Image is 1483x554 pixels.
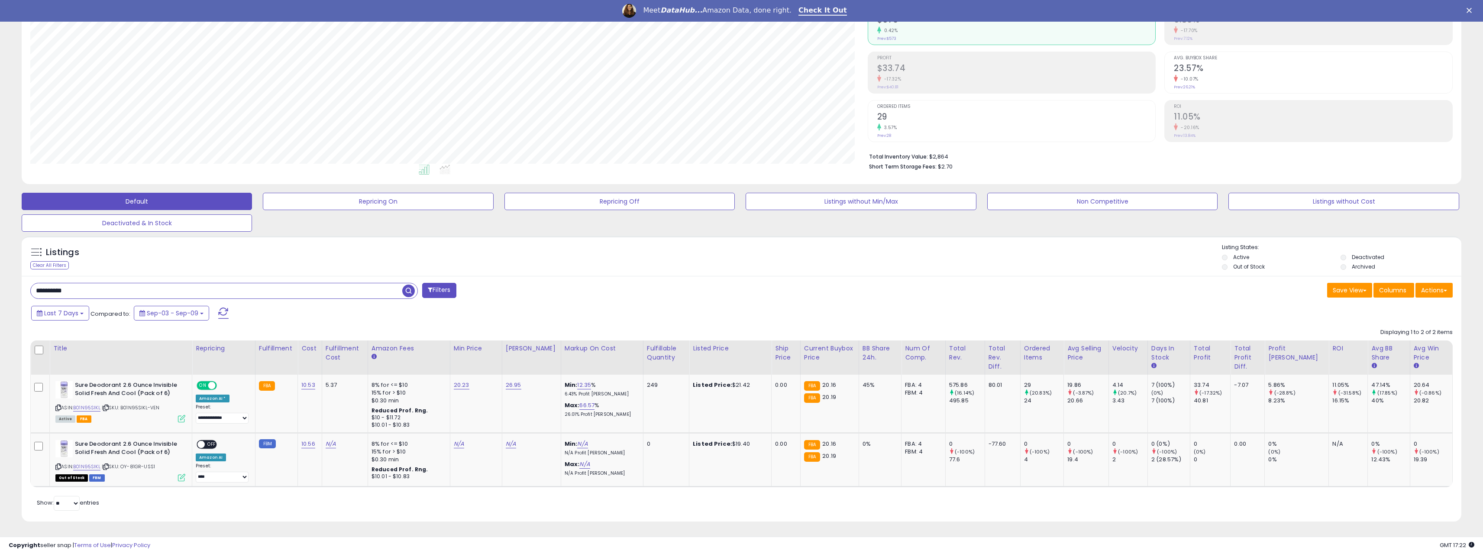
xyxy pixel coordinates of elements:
[454,440,464,448] a: N/A
[1414,344,1449,362] div: Avg Win Price
[1067,397,1108,405] div: 20.66
[1233,253,1249,261] label: Active
[53,344,188,353] div: Title
[693,381,765,389] div: $21.42
[73,463,100,470] a: B01N95SIKL
[804,452,820,462] small: FBA
[1234,440,1258,448] div: 0.00
[1067,440,1108,448] div: 0
[775,440,794,448] div: 0.00
[775,344,797,362] div: Ship Price
[1332,381,1367,389] div: 11.05%
[1030,389,1052,396] small: (20.83%)
[1174,63,1452,75] h2: 23.57%
[504,193,735,210] button: Repricing Off
[647,440,682,448] div: 0
[75,440,180,458] b: Sure Deodorant 2.6 Ounce Invisible Solid Fresh And Cool (Pack of 6)
[1194,381,1231,389] div: 33.74
[196,463,249,483] div: Preset:
[877,56,1156,61] span: Profit
[955,389,974,396] small: (16.14%)
[1268,448,1280,455] small: (0%)
[506,381,521,389] a: 26.95
[822,393,836,401] span: 20.19
[1414,362,1419,370] small: Avg Win Price.
[905,344,942,362] div: Num of Comp.
[74,541,111,549] a: Terms of Use
[1024,344,1060,362] div: Ordered Items
[372,381,443,389] div: 8% for <= $10
[949,456,985,463] div: 77.6
[326,381,361,389] div: 5.37
[196,404,249,424] div: Preset:
[196,395,229,402] div: Amazon AI *
[989,381,1014,389] div: 80.01
[643,6,792,15] div: Meet Amazon Data, done right.
[73,404,100,411] a: B01N95SIKL
[372,414,443,421] div: $10 - $11.72
[877,104,1156,109] span: Ordered Items
[565,381,578,389] b: Min:
[565,450,636,456] p: N/A Profit [PERSON_NAME]
[1467,8,1475,13] div: Close
[259,381,275,391] small: FBA
[1440,541,1474,549] span: 2025-09-17 17:22 GMT
[798,6,847,16] a: Check It Out
[938,162,953,171] span: $2.70
[804,381,820,391] small: FBA
[1268,344,1325,362] div: Profit [PERSON_NAME]
[1233,263,1265,270] label: Out of Stock
[44,309,78,317] span: Last 7 Days
[565,411,636,418] p: 26.01% Profit [PERSON_NAME]
[869,153,928,160] b: Total Inventory Value:
[1234,381,1258,389] div: -7.07
[746,193,976,210] button: Listings without Min/Max
[1379,286,1406,295] span: Columns
[1414,440,1452,448] div: 0
[112,541,150,549] a: Privacy Policy
[869,163,937,170] b: Short Term Storage Fees:
[1352,263,1375,270] label: Archived
[1194,397,1231,405] div: 40.81
[46,246,79,259] h5: Listings
[372,421,443,429] div: $10.01 - $10.83
[877,112,1156,123] h2: 29
[1151,456,1190,463] div: 2 (28.57%)
[1373,283,1414,298] button: Columns
[1118,389,1137,396] small: (20.7%)
[1371,440,1409,448] div: 0%
[1067,381,1108,389] div: 19.86
[905,448,939,456] div: FBM: 4
[1380,328,1453,337] div: Displaying 1 to 2 of 2 items
[1414,381,1452,389] div: 20.64
[1419,448,1439,455] small: (-100%)
[579,401,594,410] a: 66.57
[1268,440,1328,448] div: 0%
[422,283,456,298] button: Filters
[693,344,768,353] div: Listed Price
[1024,456,1064,463] div: 4
[949,381,985,389] div: 575.86
[660,6,702,14] i: DataHub...
[147,309,198,317] span: Sep-03 - Sep-09
[881,27,898,34] small: 0.42%
[1352,253,1384,261] label: Deactivated
[1174,112,1452,123] h2: 11.05%
[869,151,1446,161] li: $2,864
[622,4,636,18] img: Profile image for Georgie
[949,440,985,448] div: 0
[55,381,73,398] img: 31XiIdGQP4L._SL40_.jpg
[1371,397,1409,405] div: 40%
[372,389,443,397] div: 15% for > $10
[987,193,1218,210] button: Non Competitive
[1332,397,1367,405] div: 16.15%
[1073,448,1093,455] small: (-100%)
[877,84,898,90] small: Prev: $40.81
[1327,283,1372,298] button: Save View
[55,415,75,423] span: All listings currently available for purchase on Amazon
[905,389,939,397] div: FBM: 4
[1414,456,1452,463] div: 19.39
[1415,283,1453,298] button: Actions
[863,381,895,389] div: 45%
[565,402,636,418] div: %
